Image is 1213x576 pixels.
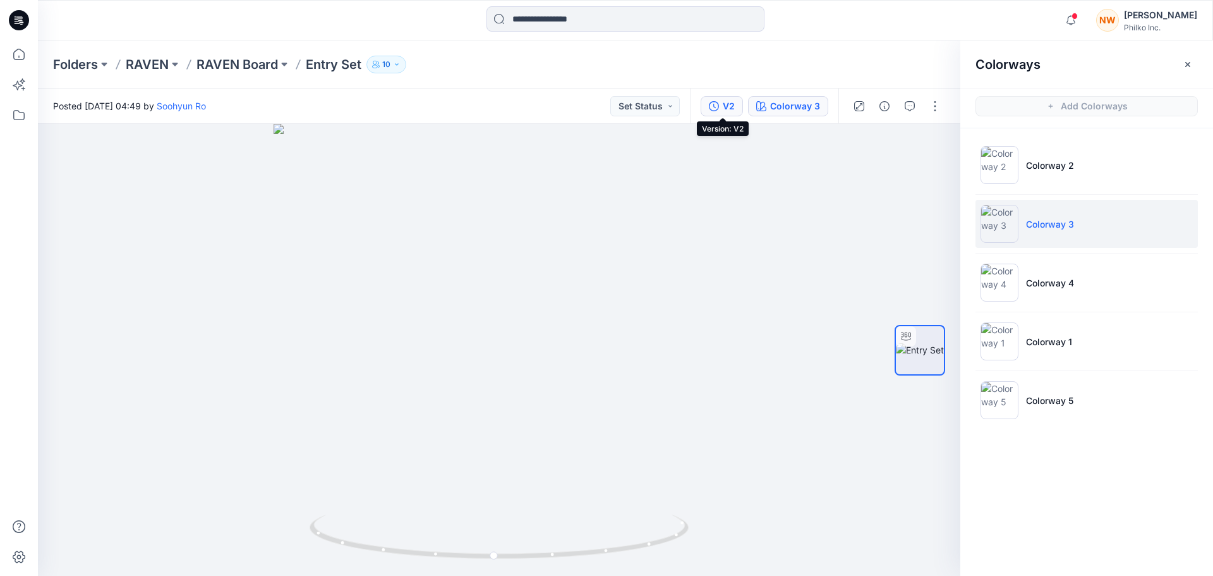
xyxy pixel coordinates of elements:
p: 10 [382,58,390,71]
p: Colorway 5 [1026,394,1073,407]
a: Folders [53,56,98,73]
a: RAVEN Board [196,56,278,73]
img: Colorway 4 [981,264,1018,302]
p: Colorway 4 [1026,276,1074,290]
img: Colorway 3 [981,205,1018,243]
p: Entry Set [306,56,361,73]
div: Colorway 3 [770,99,820,113]
div: Philko Inc. [1124,23,1197,32]
span: Posted [DATE] 04:49 by [53,99,206,113]
img: Colorway 2 [981,146,1018,184]
a: Soohyun Ro [157,101,206,111]
button: 10 [366,56,406,73]
a: RAVEN [126,56,169,73]
img: Entry Set [896,343,944,357]
div: V2 [723,99,735,113]
div: [PERSON_NAME] [1124,8,1197,23]
p: Colorway 1 [1026,335,1072,348]
div: NW [1096,9,1119,32]
button: Details [874,96,895,116]
img: Colorway 5 [981,381,1018,419]
button: Colorway 3 [748,96,828,116]
p: Colorway 2 [1026,159,1074,172]
button: V2 [701,96,743,116]
img: Colorway 1 [981,322,1018,360]
h2: Colorways [975,57,1041,72]
p: Colorway 3 [1026,218,1074,231]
